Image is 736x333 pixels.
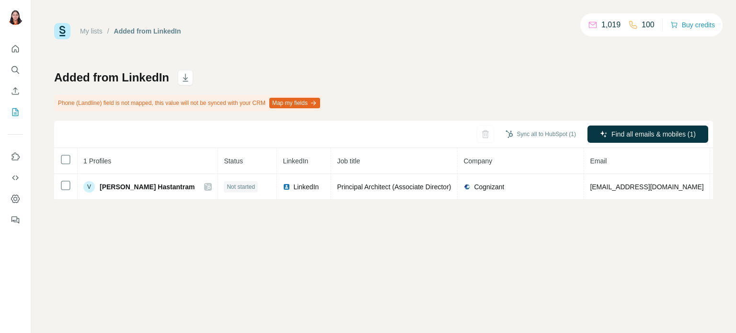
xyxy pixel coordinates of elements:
img: LinkedIn logo [283,183,290,191]
button: My lists [8,103,23,121]
div: Added from LinkedIn [114,26,181,36]
button: Sync all to HubSpot (1) [499,127,583,141]
span: [EMAIL_ADDRESS][DOMAIN_NAME] [590,183,703,191]
img: company-logo [463,183,471,191]
span: Email [590,157,607,165]
div: V [83,181,95,193]
button: Quick start [8,40,23,57]
button: Map my fields [269,98,320,108]
p: 1,019 [601,19,621,31]
button: Dashboard [8,190,23,207]
span: Find all emails & mobiles (1) [611,129,696,139]
p: 100 [642,19,655,31]
li: / [107,26,109,36]
img: Avatar [8,10,23,25]
span: Not started [227,183,255,191]
button: Use Surfe API [8,169,23,186]
a: My lists [80,27,103,35]
button: Find all emails & mobiles (1) [587,126,708,143]
span: Cognizant [474,182,504,192]
span: [PERSON_NAME] Hastantram [100,182,195,192]
div: Phone (Landline) field is not mapped, this value will not be synced with your CRM [54,95,322,111]
span: LinkedIn [293,182,319,192]
span: Company [463,157,492,165]
span: Status [224,157,243,165]
button: Feedback [8,211,23,229]
button: Buy credits [670,18,715,32]
h1: Added from LinkedIn [54,70,169,85]
img: Surfe Logo [54,23,70,39]
button: Search [8,61,23,79]
button: Enrich CSV [8,82,23,100]
span: Principal Architect (Associate Director) [337,183,451,191]
span: 1 Profiles [83,157,111,165]
span: Job title [337,157,360,165]
span: LinkedIn [283,157,308,165]
button: Use Surfe on LinkedIn [8,148,23,165]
